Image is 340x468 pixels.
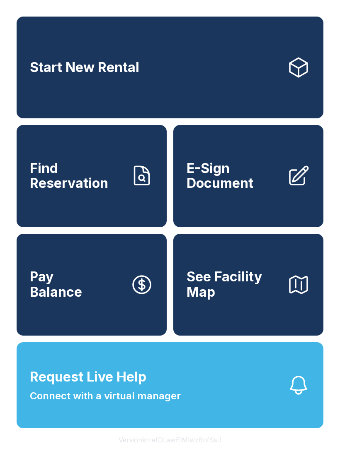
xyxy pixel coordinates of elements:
button: See Facility Map [173,234,323,336]
button: PayBalance [17,234,167,336]
span: E-Sign Document [187,161,280,191]
button: Request Live HelpConnect with a virtual manager [17,342,323,428]
span: Pay Balance [30,269,82,300]
span: Connect with a virtual manager [30,389,181,403]
a: E-Sign Document [173,125,323,227]
a: Start New Rental [17,17,323,118]
span: See Facility Map [187,269,280,300]
button: VersionkrrefDLawElMlwz8nfSsJ [112,428,228,451]
a: Find Reservation [17,125,167,227]
span: Start New Rental [30,60,139,75]
span: Find Reservation [30,161,124,191]
span: Request Live Help [30,367,146,387]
